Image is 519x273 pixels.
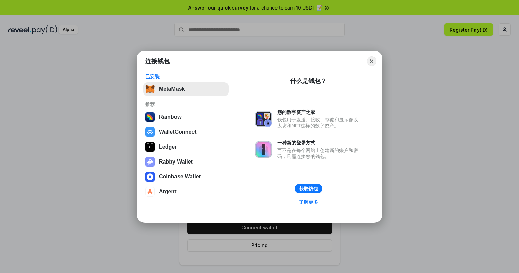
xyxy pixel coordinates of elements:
img: svg+xml,%3Csvg%20fill%3D%22none%22%20height%3D%2233%22%20viewBox%3D%220%200%2035%2033%22%20width%... [145,84,155,94]
div: 已安装 [145,73,227,80]
h1: 连接钱包 [145,57,170,65]
button: Rainbow [143,110,229,124]
div: 一种新的登录方式 [277,140,362,146]
button: MetaMask [143,82,229,96]
img: svg+xml,%3Csvg%20width%3D%2228%22%20height%3D%2228%22%20viewBox%3D%220%200%2028%2028%22%20fill%3D... [145,187,155,197]
div: 了解更多 [299,199,318,205]
img: svg+xml,%3Csvg%20xmlns%3D%22http%3A%2F%2Fwww.w3.org%2F2000%2Fsvg%22%20fill%3D%22none%22%20viewBox... [255,141,272,158]
a: 了解更多 [295,198,322,206]
div: Rainbow [159,114,182,120]
div: MetaMask [159,86,185,92]
div: 您的数字资产之家 [277,109,362,115]
button: Argent [143,185,229,199]
img: svg+xml,%3Csvg%20xmlns%3D%22http%3A%2F%2Fwww.w3.org%2F2000%2Fsvg%22%20width%3D%2228%22%20height%3... [145,142,155,152]
button: WalletConnect [143,125,229,139]
div: 钱包用于发送、接收、存储和显示像以太坊和NFT这样的数字资产。 [277,117,362,129]
div: 推荐 [145,101,227,107]
img: svg+xml,%3Csvg%20xmlns%3D%22http%3A%2F%2Fwww.w3.org%2F2000%2Fsvg%22%20fill%3D%22none%22%20viewBox... [145,157,155,167]
button: Rabby Wallet [143,155,229,169]
img: svg+xml,%3Csvg%20width%3D%22120%22%20height%3D%22120%22%20viewBox%3D%220%200%20120%20120%22%20fil... [145,112,155,122]
img: svg+xml,%3Csvg%20width%3D%2228%22%20height%3D%2228%22%20viewBox%3D%220%200%2028%2028%22%20fill%3D... [145,172,155,182]
img: svg+xml,%3Csvg%20width%3D%2228%22%20height%3D%2228%22%20viewBox%3D%220%200%2028%2028%22%20fill%3D... [145,127,155,137]
div: Argent [159,189,177,195]
div: 而不是在每个网站上创建新的账户和密码，只需连接您的钱包。 [277,147,362,159]
div: WalletConnect [159,129,197,135]
img: svg+xml,%3Csvg%20xmlns%3D%22http%3A%2F%2Fwww.w3.org%2F2000%2Fsvg%22%20fill%3D%22none%22%20viewBox... [255,111,272,127]
div: 什么是钱包？ [290,77,327,85]
div: Coinbase Wallet [159,174,201,180]
button: Close [367,56,376,66]
div: Ledger [159,144,177,150]
button: Ledger [143,140,229,154]
div: 获取钱包 [299,186,318,192]
button: Coinbase Wallet [143,170,229,184]
div: Rabby Wallet [159,159,193,165]
button: 获取钱包 [295,184,322,193]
